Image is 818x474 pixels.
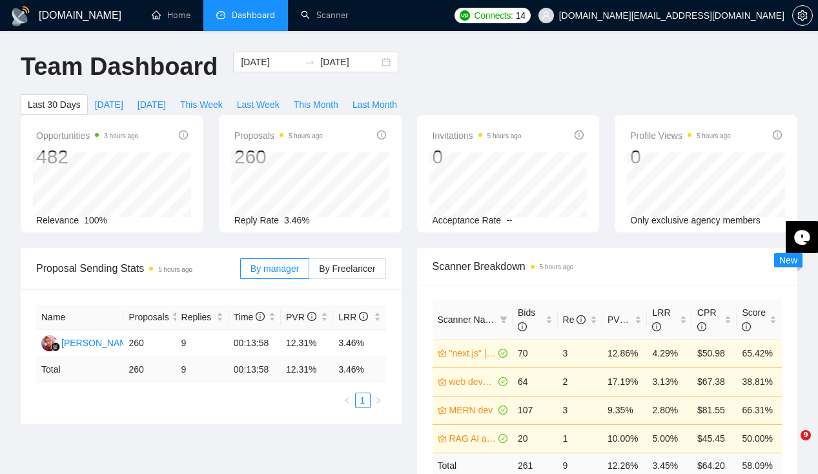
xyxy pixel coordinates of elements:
span: crown [438,406,447,415]
time: 5 hours ago [540,263,574,271]
span: filter [497,310,510,329]
span: Profile Views [630,128,731,143]
a: RAG AI assistant [449,431,496,446]
span: 100% [84,215,107,225]
time: 5 hours ago [289,132,323,139]
a: searchScanner [301,10,349,21]
span: Last 30 Days [28,98,81,112]
span: PVR [608,314,638,325]
td: 9 [176,357,229,382]
div: [PERSON_NAME] [61,336,136,350]
time: 5 hours ago [158,266,192,273]
span: info-circle [577,315,586,324]
button: right [371,393,386,408]
span: -- [506,215,512,225]
td: 00:13:58 [229,357,281,382]
span: check-circle [498,406,507,415]
span: By manager [251,263,299,274]
td: 260 [123,330,176,357]
time: 5 hours ago [697,132,731,139]
iframe: Intercom live chat [774,430,805,461]
img: upwork-logo.png [460,10,470,21]
td: 00:13:58 [229,330,281,357]
span: Only exclusive agency members [630,215,761,225]
div: 0 [630,145,731,169]
td: 3 [558,339,602,367]
span: Acceptance Rate [433,215,502,225]
span: info-circle [377,130,386,139]
span: Replies [181,310,214,324]
td: 9.35% [602,396,647,424]
span: By Freelancer [319,263,375,274]
a: DP[PERSON_NAME] [41,337,136,347]
button: [DATE] [88,94,130,115]
td: 2.80% [647,396,691,424]
span: info-circle [307,312,316,321]
button: Last 30 Days [21,94,88,115]
td: 12.86% [602,339,647,367]
span: Relevance [36,215,79,225]
span: info-circle [773,130,782,139]
span: LRR [652,307,670,332]
td: 12.31 % [281,357,333,382]
a: MERN dev [449,403,496,417]
input: Start date [241,55,300,69]
li: Next Page [371,393,386,408]
button: This Month [287,94,345,115]
span: dashboard [216,10,225,19]
span: Score [742,307,766,332]
td: $45.45 [692,424,737,453]
span: info-circle [652,322,661,331]
td: 107 [513,396,557,424]
span: left [343,397,351,404]
div: 482 [36,145,138,169]
a: "next.js" | "next js [449,346,496,360]
span: right [374,397,382,404]
span: check-circle [498,434,507,443]
span: 9 [801,430,811,440]
img: logo [10,6,31,26]
input: End date [320,55,379,69]
td: Total [36,357,123,382]
td: 5.00% [647,424,691,453]
div: 0 [433,145,522,169]
td: 3.13% [647,367,691,396]
span: to [305,57,315,67]
span: info-circle [518,322,527,331]
span: info-circle [179,130,188,139]
time: 5 hours ago [487,132,522,139]
td: 50.00% [737,424,782,453]
td: 70 [513,339,557,367]
div: 260 [234,145,323,169]
button: setting [792,5,813,26]
span: crown [438,377,447,386]
span: 3.46% [284,215,310,225]
span: info-circle [697,322,706,331]
span: Last Week [237,98,280,112]
a: web developmnet [449,375,496,389]
button: [DATE] [130,94,173,115]
td: 12.31% [281,330,333,357]
li: Previous Page [340,393,355,408]
span: Scanner Name [438,314,498,325]
span: crown [438,434,447,443]
span: Time [234,312,265,322]
span: Re [563,314,586,325]
span: This Week [180,98,223,112]
span: Scanner Breakdown [433,258,782,274]
span: info-circle [256,312,265,321]
span: New [779,255,797,265]
span: Invitations [433,128,522,143]
td: 9 [176,330,229,357]
td: 3 [558,396,602,424]
td: 10.00% [602,424,647,453]
span: [DATE] [138,98,166,112]
span: setting [793,10,812,21]
a: homeHome [152,10,190,21]
li: 1 [355,393,371,408]
span: [DATE] [95,98,123,112]
button: This Week [173,94,230,115]
a: setting [792,10,813,21]
td: 2 [558,367,602,396]
span: CPR [697,307,717,332]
